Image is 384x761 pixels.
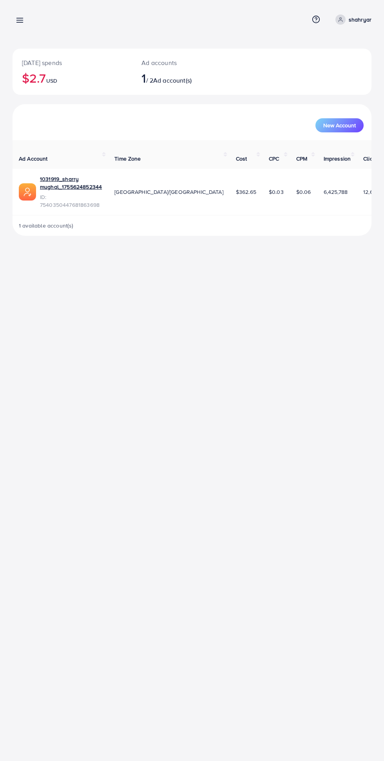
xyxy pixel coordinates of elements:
span: USD [46,77,57,85]
img: ic-ads-acc.e4c84228.svg [19,183,36,201]
a: shahryar [332,14,371,25]
span: ID: 7540350447681863698 [40,193,102,209]
span: $362.65 [236,188,256,196]
span: Impression [324,155,351,163]
span: CPM [296,155,307,163]
span: New Account [323,123,356,128]
span: Ad account(s) [153,76,192,85]
span: 6,425,788 [324,188,348,196]
span: Cost [236,155,247,163]
span: Clicks [363,155,378,163]
p: shahryar [349,15,371,24]
a: 1031919_sharry mughal_1755624852344 [40,175,102,191]
button: New Account [315,118,364,132]
span: $0.03 [269,188,284,196]
span: 1 [141,69,146,87]
span: 12,600 [363,188,380,196]
span: CPC [269,155,279,163]
span: [GEOGRAPHIC_DATA]/[GEOGRAPHIC_DATA] [114,188,223,196]
p: [DATE] spends [22,58,123,67]
span: Ad Account [19,155,48,163]
h2: $2.7 [22,70,123,85]
h2: / 2 [141,70,212,85]
span: Time Zone [114,155,141,163]
span: 1 available account(s) [19,222,74,230]
span: $0.06 [296,188,311,196]
p: Ad accounts [141,58,212,67]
